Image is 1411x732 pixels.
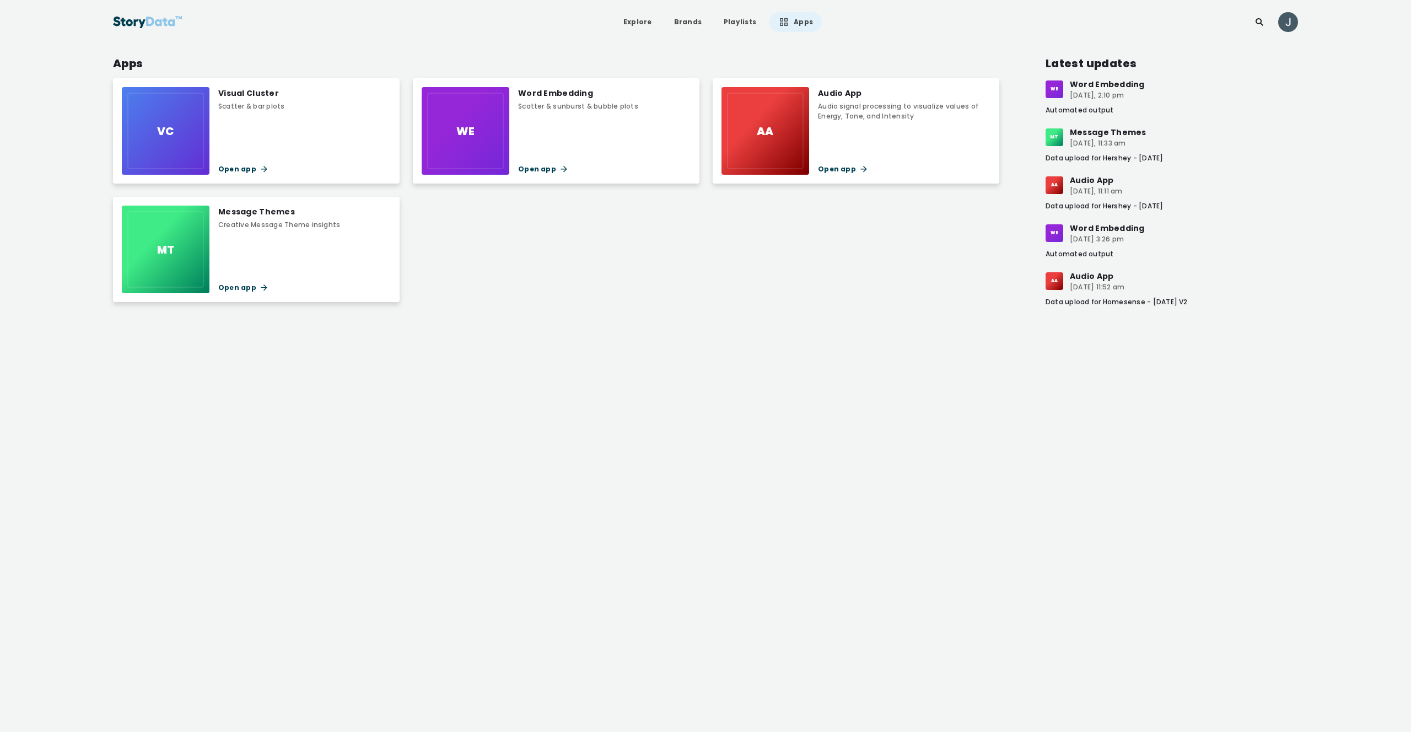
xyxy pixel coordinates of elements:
div: VC [127,93,204,169]
div: AA [727,93,804,169]
div: Word Embedding [518,87,638,99]
div: AA [1046,176,1063,194]
div: Automated output [1046,249,1298,259]
div: Open app [818,164,990,175]
img: ACg8ocL4n2a6OBrbNl1cRdhqILMM1PVwDnCTNMmuJZ_RnCAKJCOm-A=s96-c [1278,12,1298,32]
div: Data upload for Homesense - [DATE] V2 [1046,297,1298,307]
div: Audio App [1070,270,1125,282]
div: AA [1046,272,1063,290]
div: Creative Message Theme insights [218,220,340,230]
div: Visual Cluster [218,87,285,99]
div: MT [1046,128,1063,146]
div: Word Embedding [1070,222,1145,234]
div: Scatter & bar plots [218,101,285,111]
div: [DATE] 3:26 pm [1070,234,1145,244]
a: Playlists [715,12,765,32]
div: Apps [113,55,1009,72]
div: Message Themes [218,206,340,218]
div: WE [1046,80,1063,98]
img: StoryData Logo [113,12,182,32]
div: Data upload for Hershey - [DATE] [1046,201,1298,211]
div: Open app [218,282,340,293]
div: Scatter & sunburst & bubble plots [518,101,638,111]
div: MT [127,211,204,288]
a: Apps [769,12,822,32]
div: Open app [518,164,638,175]
div: [DATE], 11:11 am [1070,186,1123,196]
div: Audio App [1070,174,1123,186]
div: WE [1046,224,1063,242]
a: Brands [665,12,710,32]
div: Data upload for Hershey - [DATE] [1046,153,1298,163]
div: Word Embedding [1070,78,1145,90]
div: [DATE], 2:10 pm [1070,90,1145,100]
div: Audio signal processing to visualize values of Energy, Tone, and Intensity [818,101,990,121]
a: Explore [615,12,661,32]
div: Latest updates [1046,55,1298,72]
div: [DATE], 11:33 am [1070,138,1146,148]
div: WE [427,93,504,169]
div: Message Themes [1070,126,1146,138]
div: Open app [218,164,285,175]
div: Audio App [818,87,990,99]
div: [DATE] 11:52 am [1070,282,1125,292]
div: Automated output [1046,105,1298,115]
